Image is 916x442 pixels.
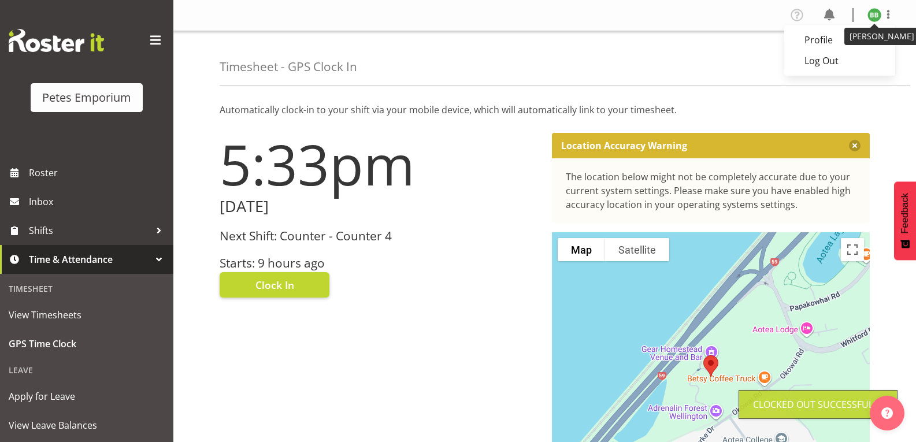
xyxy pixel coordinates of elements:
[881,407,893,419] img: help-xxl-2.png
[9,388,165,405] span: Apply for Leave
[841,238,864,261] button: Toggle fullscreen view
[849,140,861,151] button: Close message
[29,251,150,268] span: Time & Attendance
[220,133,538,195] h1: 5:33pm
[220,229,538,243] h3: Next Shift: Counter - Counter 4
[42,89,131,106] div: Petes Emporium
[220,60,357,73] h4: Timesheet - GPS Clock In
[255,277,294,292] span: Clock In
[220,272,329,298] button: Clock In
[3,300,170,329] a: View Timesheets
[9,29,104,52] img: Rosterit website logo
[9,417,165,434] span: View Leave Balances
[561,140,687,151] p: Location Accuracy Warning
[3,382,170,411] a: Apply for Leave
[29,193,168,210] span: Inbox
[29,222,150,239] span: Shifts
[784,29,895,50] a: Profile
[220,198,538,216] h2: [DATE]
[3,329,170,358] a: GPS Time Clock
[3,358,170,382] div: Leave
[3,277,170,300] div: Timesheet
[753,398,883,411] div: Clocked out Successfully
[894,181,916,260] button: Feedback - Show survey
[29,164,168,181] span: Roster
[220,257,538,270] h3: Starts: 9 hours ago
[558,238,605,261] button: Show street map
[605,238,669,261] button: Show satellite imagery
[9,335,165,352] span: GPS Time Clock
[220,103,870,117] p: Automatically clock-in to your shift via your mobile device, which will automatically link to you...
[784,50,895,71] a: Log Out
[900,193,910,233] span: Feedback
[9,306,165,324] span: View Timesheets
[566,170,856,211] div: The location below might not be completely accurate due to your current system settings. Please m...
[3,411,170,440] a: View Leave Balances
[867,8,881,22] img: beena-bist9974.jpg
